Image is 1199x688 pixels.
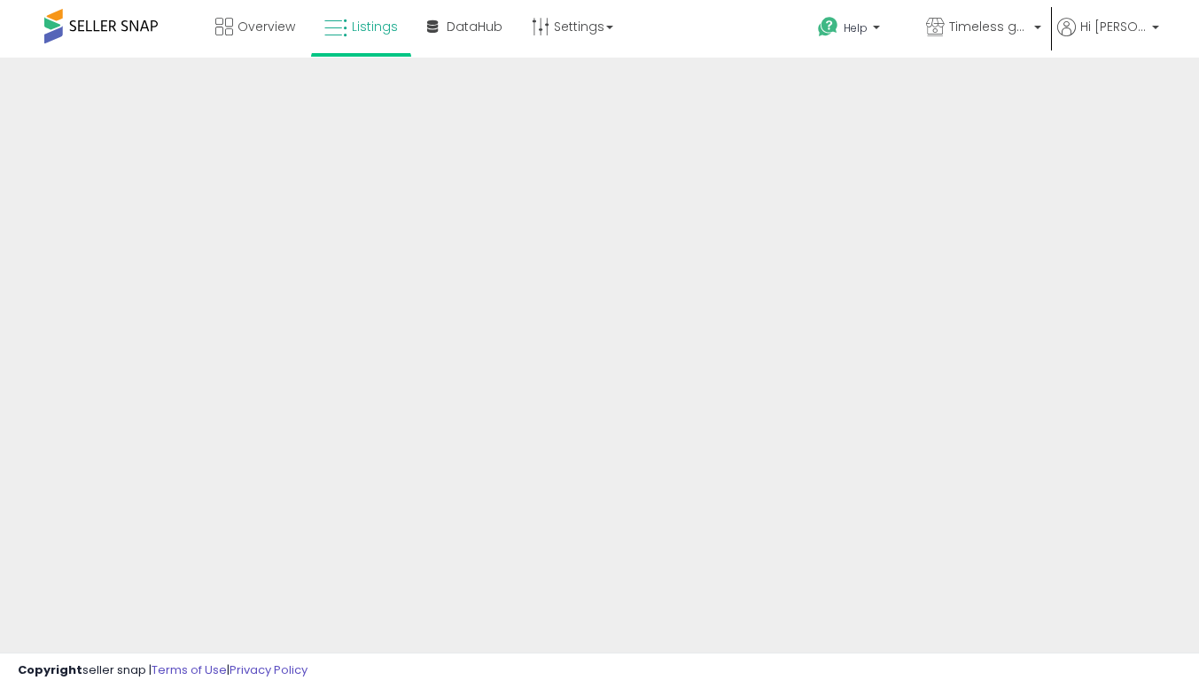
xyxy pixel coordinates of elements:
span: Listings [352,18,398,35]
i: Get Help [817,16,839,38]
span: Timeless goods [949,18,1029,35]
a: Terms of Use [152,661,227,678]
span: Help [844,20,868,35]
a: Hi [PERSON_NAME] [1057,18,1159,58]
a: Help [804,3,910,58]
span: Overview [237,18,295,35]
a: Privacy Policy [230,661,308,678]
div: seller snap | | [18,662,308,679]
strong: Copyright [18,661,82,678]
span: DataHub [447,18,502,35]
span: Hi [PERSON_NAME] [1080,18,1147,35]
